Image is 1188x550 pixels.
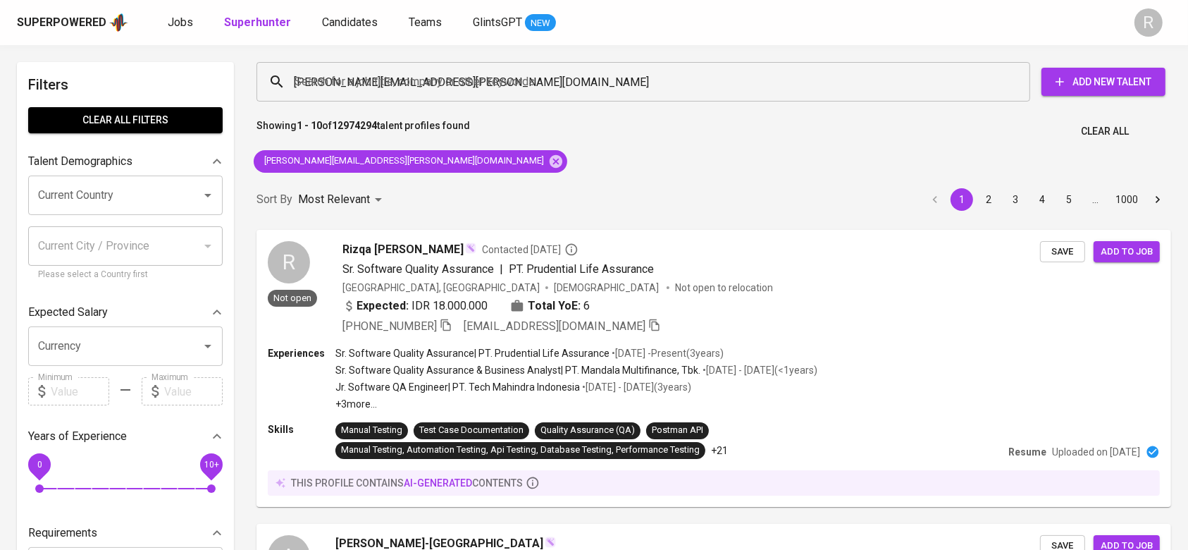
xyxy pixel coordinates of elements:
[256,230,1171,507] a: RNot openRizqa [PERSON_NAME]Contacted [DATE]Sr. Software Quality Assurance|PT. Prudential Life As...
[951,188,973,211] button: page 1
[28,304,108,321] p: Expected Salary
[17,12,128,33] a: Superpoweredapp logo
[1008,445,1046,459] p: Resume
[652,424,703,437] div: Postman API
[342,298,488,314] div: IDR 18.000.000
[298,187,387,213] div: Most Relevant
[1053,73,1154,91] span: Add New Talent
[473,16,522,29] span: GlintsGPT
[28,525,97,542] p: Requirements
[297,120,322,131] b: 1 - 10
[342,281,540,295] div: [GEOGRAPHIC_DATA], [GEOGRAPHIC_DATA]
[268,422,335,436] p: Skills
[464,319,645,333] span: [EMAIL_ADDRESS][DOMAIN_NAME]
[545,537,556,548] img: magic_wand.svg
[28,519,223,547] div: Requirements
[1094,241,1160,263] button: Add to job
[473,14,556,32] a: GlintsGPT NEW
[28,422,223,451] div: Years of Experience
[28,107,223,133] button: Clear All filters
[256,118,470,145] p: Showing of talent profiles found
[28,298,223,326] div: Expected Salary
[525,16,556,30] span: NEW
[224,16,291,29] b: Superhunter
[482,243,578,257] span: Contacted [DATE]
[38,268,213,282] p: Please select a Country first
[254,154,552,168] span: [PERSON_NAME][EMAIL_ADDRESS][PERSON_NAME][DOMAIN_NAME]
[580,380,691,394] p: • [DATE] - [DATE] ( 3 years )
[224,14,294,32] a: Superhunter
[509,262,654,276] span: PT. Prudential Life Assurance
[198,185,218,205] button: Open
[1081,123,1129,140] span: Clear All
[1040,241,1085,263] button: Save
[1052,445,1140,459] p: Uploaded on [DATE]
[28,147,223,176] div: Talent Demographics
[168,14,196,32] a: Jobs
[28,153,132,170] p: Talent Demographics
[256,191,292,208] p: Sort By
[554,281,661,295] span: [DEMOGRAPHIC_DATA]
[711,444,728,458] p: +21
[28,73,223,96] h6: Filters
[1134,8,1163,37] div: R
[39,111,211,129] span: Clear All filters
[335,397,817,411] p: +3 more ...
[341,424,402,437] div: Manual Testing
[254,150,567,173] div: [PERSON_NAME][EMAIL_ADDRESS][PERSON_NAME][DOMAIN_NAME]
[204,460,218,470] span: 10+
[291,476,523,490] p: this profile contains contents
[583,298,590,314] span: 6
[528,298,581,314] b: Total YoE:
[198,336,218,356] button: Open
[37,460,42,470] span: 0
[268,292,317,304] span: Not open
[109,12,128,33] img: app logo
[1047,244,1078,260] span: Save
[419,424,524,437] div: Test Case Documentation
[977,188,1000,211] button: Go to page 2
[1111,188,1142,211] button: Go to page 1000
[342,319,437,333] span: [PHONE_NUMBER]
[357,298,409,314] b: Expected:
[342,262,494,276] span: Sr. Software Quality Assurance
[341,444,700,457] div: Manual Testing, Automation Testing, Api Testing, Database Testing, Performance Testing
[409,14,445,32] a: Teams
[335,346,610,360] p: Sr. Software Quality Assurance | PT. Prudential Life Assurance
[922,188,1171,211] nav: pagination navigation
[51,377,109,405] input: Value
[342,241,464,258] span: Rizqa [PERSON_NAME]
[322,16,378,29] span: Candidates
[404,477,472,489] span: AI-generated
[1058,188,1080,211] button: Go to page 5
[335,380,580,394] p: Jr. Software QA Engineer | PT. Tech Mahindra Indonesia
[322,14,380,32] a: Candidates
[465,243,476,254] img: magic_wand.svg
[700,363,817,377] p: • [DATE] - [DATE] ( <1 years )
[335,363,700,377] p: Sr. Software Quality Assurance & Business Analyst | PT. Mandala Multifinance, Tbk.
[610,346,724,360] p: • [DATE] - Present ( 3 years )
[268,241,310,283] div: R
[540,424,635,437] div: Quality Assurance (QA)
[1031,188,1053,211] button: Go to page 4
[1146,188,1169,211] button: Go to next page
[332,120,377,131] b: 12974294
[28,428,127,445] p: Years of Experience
[1075,118,1134,145] button: Clear All
[298,191,370,208] p: Most Relevant
[168,16,193,29] span: Jobs
[1101,244,1153,260] span: Add to job
[409,16,442,29] span: Teams
[164,377,223,405] input: Value
[564,243,578,257] svg: By Batam recruiter
[675,281,773,295] p: Not open to relocation
[500,261,503,278] span: |
[1004,188,1027,211] button: Go to page 3
[1041,68,1165,96] button: Add New Talent
[1084,192,1107,207] div: …
[268,346,335,360] p: Experiences
[17,15,106,31] div: Superpowered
